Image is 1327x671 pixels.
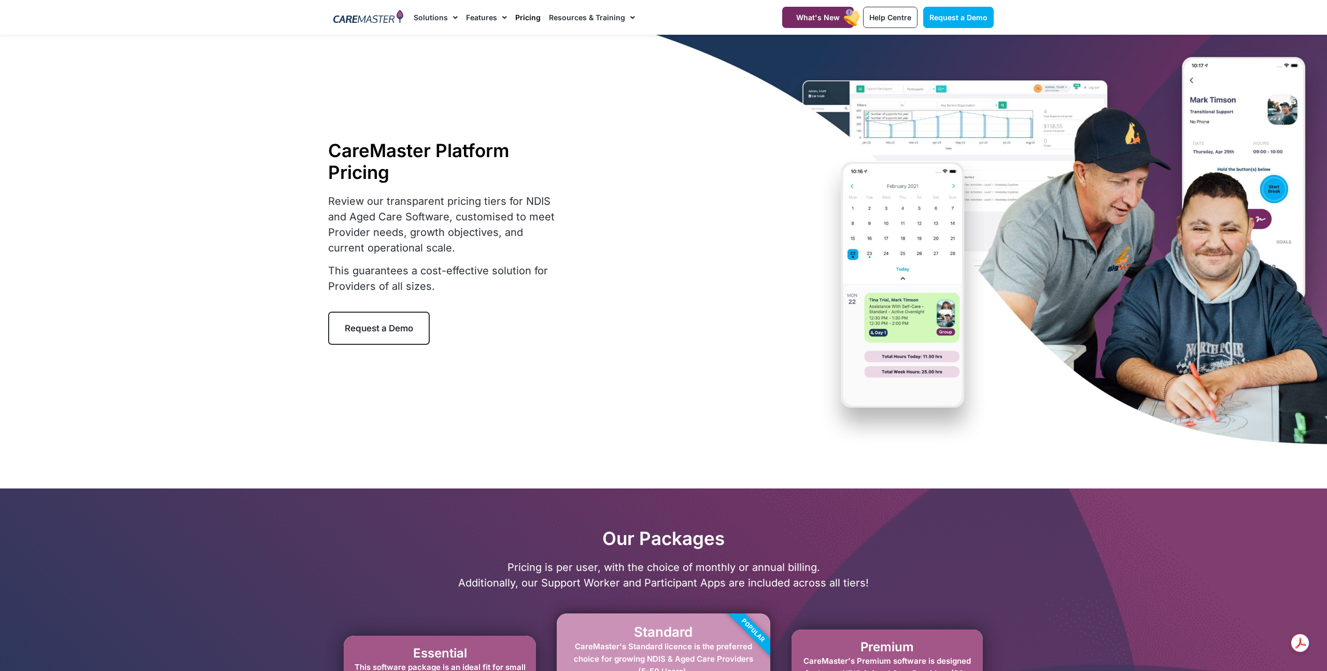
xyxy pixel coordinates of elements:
[929,13,987,22] span: Request a Demo
[345,323,413,333] span: Request a Demo
[328,312,430,345] a: Request a Demo
[328,139,558,183] h1: CareMaster Platform Pricing
[567,624,759,640] h2: Standard
[923,7,994,28] a: Request a Demo
[869,13,911,22] span: Help Centre
[796,13,840,22] span: What's New
[328,263,558,294] p: This guarantees a cost-effective solution for Providers of all sizes.
[863,7,917,28] a: Help Centre
[354,646,526,661] h2: Essential
[802,640,972,655] h2: Premium
[328,527,999,549] h2: Our Packages
[328,560,999,591] p: Pricing is per user, with the choice of monthly or annual billing. Additionally, our Support Work...
[333,10,403,25] img: CareMaster Logo
[328,193,558,256] p: Review our transparent pricing tiers for NDIS and Aged Care Software, customised to meet Provider...
[782,7,854,28] a: What's New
